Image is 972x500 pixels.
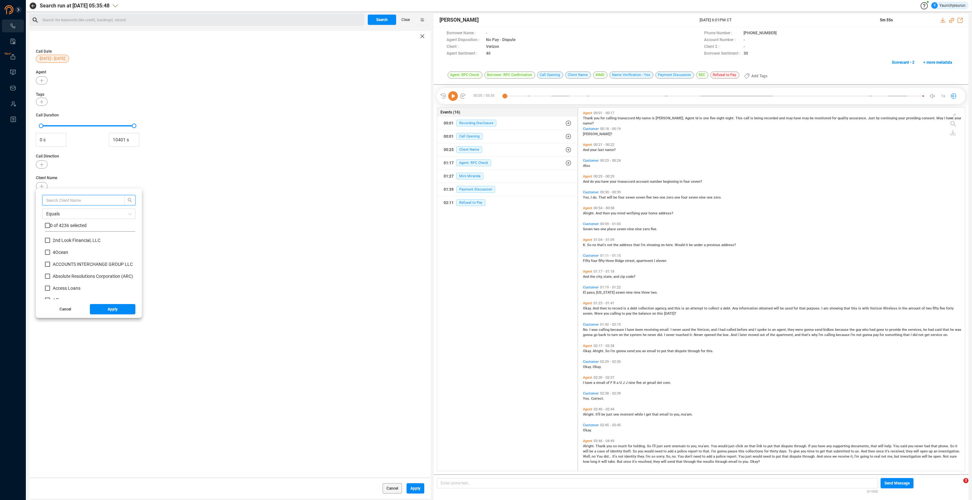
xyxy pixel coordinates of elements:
[823,328,835,332] span: kidbox
[639,311,652,316] span: balance
[10,54,16,60] a: New!
[920,57,956,68] button: + more metadata
[862,328,870,332] span: who
[583,132,612,136] span: [PERSON_NAME]?
[376,15,388,25] span: Search
[740,71,771,81] button: Add Tags
[888,57,918,68] button: Scorecard • 2
[721,243,736,247] span: address?
[607,227,617,231] span: place
[593,195,598,200] span: do.
[36,49,52,54] span: Call Date
[704,306,708,310] span: to
[768,328,772,332] span: to
[656,116,685,120] span: [PERSON_NAME].
[613,243,619,247] span: the
[583,259,591,263] span: Fifty
[922,306,926,310] span: of
[53,262,133,267] span: ACCOUNTS INTERCHANGE GROUP LLC
[36,112,424,118] span: Call Duration
[635,328,644,332] span: been
[674,306,681,310] span: this
[735,116,744,120] span: This
[613,195,618,200] span: be
[108,304,118,314] span: Apply
[922,116,936,120] span: consent.
[941,91,945,101] span: 1x
[690,306,704,310] span: attempt
[720,306,723,310] span: a
[444,171,454,181] div: 01:27
[625,259,636,263] span: street,
[707,243,721,247] span: previous
[876,328,885,332] span: gone
[804,328,815,332] span: gonna
[618,179,636,184] span: trueaccord
[591,195,593,200] span: I
[53,238,100,243] span: 2nd Look Financial, LLC
[632,311,639,316] span: the
[757,328,768,332] span: spoke
[53,286,80,291] span: Access Loans
[583,164,590,168] span: Also
[902,306,908,310] span: the
[885,328,889,332] span: to
[610,328,625,332] span: because
[611,211,617,215] span: you
[777,328,787,332] span: agent,
[2,35,24,48] li: Smart Reports
[437,130,578,143] button: 00:01Call Opening
[704,243,707,247] span: a
[598,148,605,152] span: last
[795,328,804,332] span: were
[437,170,578,183] button: 01:27Mini Miranda
[636,116,642,120] span: My
[46,209,132,219] span: Equals
[607,195,613,200] span: will
[657,311,664,316] span: this
[755,328,757,332] span: I
[668,306,674,310] span: and
[626,275,635,279] span: code?
[597,243,607,247] span: that's
[654,259,656,263] span: I
[748,328,755,332] span: and
[59,304,71,314] span: Cancel
[835,328,850,332] span: because
[671,328,672,332] span: I
[641,243,647,247] span: I'm
[607,243,613,247] span: not
[2,66,24,79] li: Visuals
[590,275,596,279] span: the
[754,116,764,120] span: being
[750,116,754,120] span: is
[622,311,626,316] span: to
[931,2,966,9] div: Yaurichjesurun
[737,328,748,332] span: before
[625,328,627,332] span: I
[802,116,810,120] span: may
[815,328,823,332] span: send
[823,306,829,310] span: am
[829,306,844,310] span: showing
[870,306,883,310] span: Verizon
[635,227,643,231] span: nine
[627,306,630,310] span: a
[583,290,587,295] span: El
[649,211,659,215] span: home
[587,243,592,247] span: So
[444,145,454,155] div: 00:25
[751,71,767,81] span: Add Tags
[601,179,610,184] span: have
[626,195,636,200] span: seven
[713,195,722,200] span: zero.
[596,211,603,215] span: And
[599,328,610,332] span: calling
[856,328,862,332] span: guy
[636,179,650,184] span: account
[785,306,794,310] span: used
[444,184,454,195] div: 01:39
[683,179,691,184] span: four
[583,121,594,125] span: name?
[633,243,641,247] span: that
